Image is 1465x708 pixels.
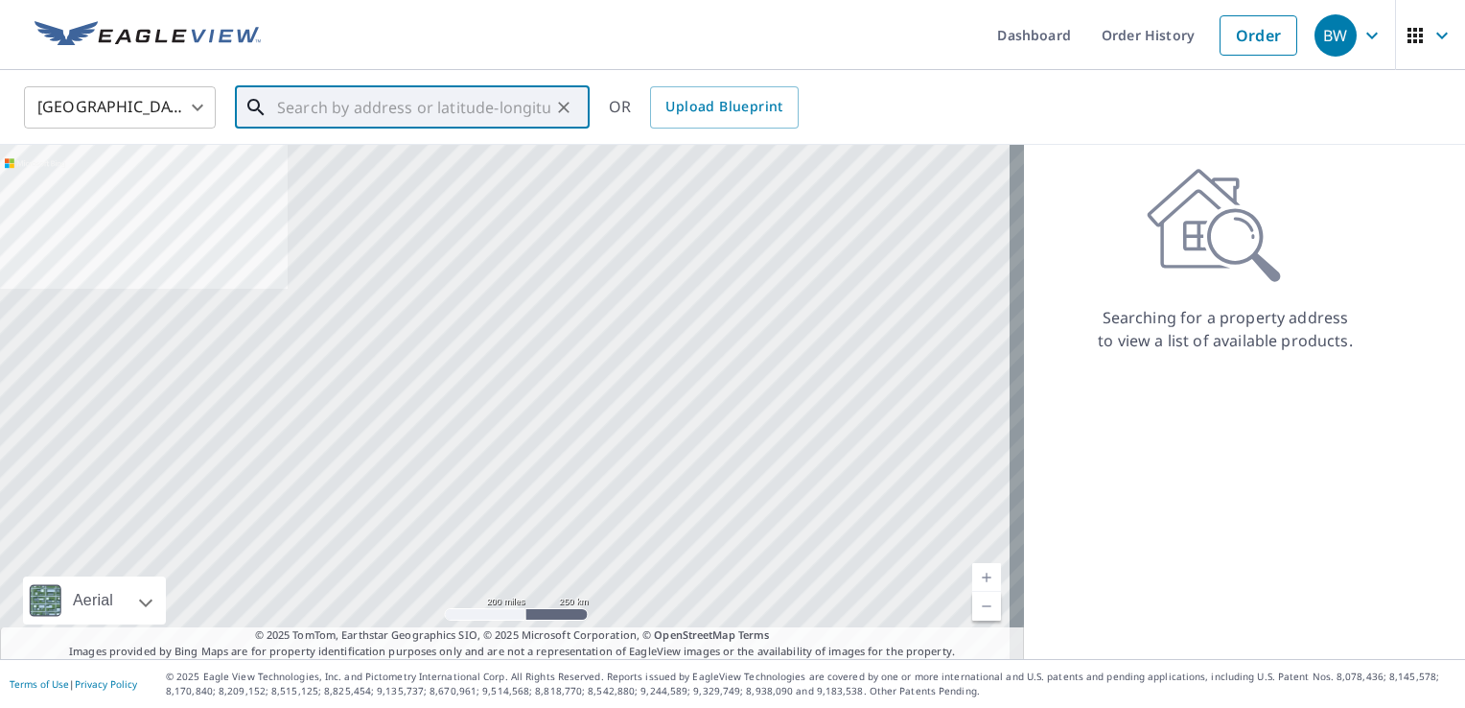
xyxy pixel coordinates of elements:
div: [GEOGRAPHIC_DATA] [24,81,216,134]
div: Aerial [23,577,166,625]
a: Current Level 5, Zoom Out [972,592,1001,621]
a: OpenStreetMap [654,627,734,642]
div: OR [609,86,799,129]
a: Upload Blueprint [650,86,798,129]
span: © 2025 TomTom, Earthstar Geographics SIO, © 2025 Microsoft Corporation, © [255,627,770,644]
div: Aerial [67,577,119,625]
a: Terms [738,627,770,642]
a: Current Level 5, Zoom In [972,563,1001,592]
div: BW [1314,14,1357,57]
input: Search by address or latitude-longitude [277,81,550,134]
a: Privacy Policy [75,677,137,691]
p: © 2025 Eagle View Technologies, Inc. and Pictometry International Corp. All Rights Reserved. Repo... [166,670,1455,698]
img: EV Logo [35,21,261,50]
p: | [10,678,137,690]
p: Searching for a property address to view a list of available products. [1097,306,1354,352]
span: Upload Blueprint [665,95,782,119]
a: Terms of Use [10,677,69,691]
a: Order [1220,15,1297,56]
button: Clear [550,94,577,121]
